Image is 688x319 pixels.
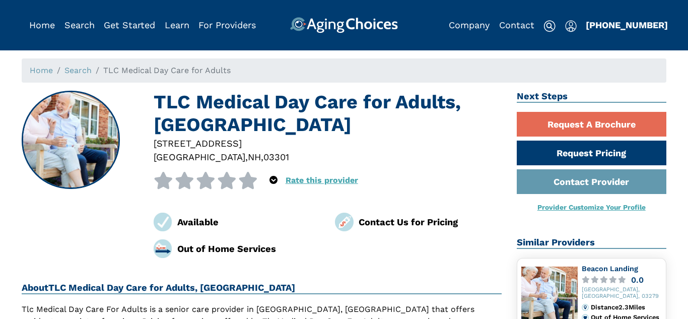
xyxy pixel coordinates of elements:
a: Company [449,20,490,30]
a: Home [30,66,53,75]
div: Available [177,215,320,229]
div: Distance 2.3 Miles [591,304,662,311]
img: user-icon.svg [565,20,577,32]
div: Contact Us for Pricing [359,215,502,229]
img: distance.svg [582,304,589,311]
nav: breadcrumb [22,58,666,83]
img: AgingChoices [290,17,398,33]
span: NH [248,152,261,162]
a: Search [64,20,95,30]
div: 0.0 [631,276,644,284]
a: Provider Customize Your Profile [537,203,646,211]
img: TLC Medical Day Care for Adults, Concord NH [23,92,119,188]
a: For Providers [198,20,256,30]
div: 03301 [263,150,289,164]
div: Popover trigger [565,17,577,33]
div: Popover trigger [64,17,95,33]
h2: Next Steps [517,91,667,103]
a: Rate this provider [286,175,358,185]
span: , [261,152,263,162]
a: Request Pricing [517,141,667,165]
a: Contact Provider [517,169,667,194]
h2: About TLC Medical Day Care for Adults, [GEOGRAPHIC_DATA] [22,282,502,294]
span: , [245,152,248,162]
a: Learn [165,20,189,30]
h1: TLC Medical Day Care for Adults, [GEOGRAPHIC_DATA] [154,91,502,137]
img: search-icon.svg [543,20,556,32]
div: [GEOGRAPHIC_DATA], [GEOGRAPHIC_DATA], 03279 [582,287,662,300]
a: Get Started [104,20,155,30]
h2: Similar Providers [517,237,667,249]
a: Request A Brochure [517,112,667,137]
span: [GEOGRAPHIC_DATA] [154,152,245,162]
a: Contact [499,20,534,30]
div: Popover trigger [269,172,278,189]
div: [STREET_ADDRESS] [154,137,502,150]
a: Search [64,66,92,75]
div: Out of Home Services [177,242,320,256]
a: 0.0 [582,276,662,284]
a: [PHONE_NUMBER] [586,20,668,30]
a: Home [29,20,55,30]
a: Beacon Landing [582,265,638,273]
span: TLC Medical Day Care for Adults [103,66,231,75]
